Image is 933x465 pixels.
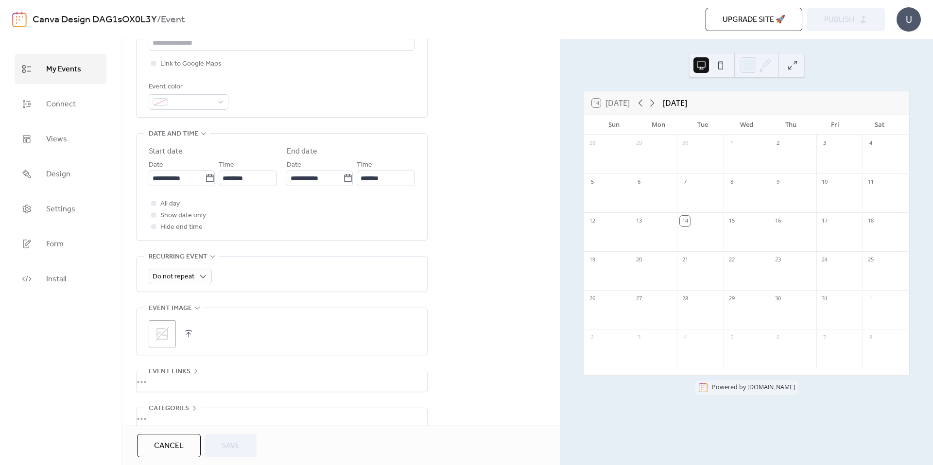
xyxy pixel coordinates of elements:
div: 5 [587,177,598,188]
a: Canva Design DAG1sOX0L3Y [33,11,157,29]
span: Upgrade site 🚀 [723,14,785,26]
span: Event links [149,366,190,378]
div: 16 [773,216,783,226]
div: 18 [865,216,876,226]
span: Link to Google Maps [160,58,222,70]
div: ••• [137,408,427,429]
div: 4 [680,332,691,343]
a: Install [15,264,106,294]
div: 12 [587,216,598,226]
div: 20 [634,255,644,265]
span: Design [46,167,70,182]
div: 8 [726,177,737,188]
div: 2 [587,332,598,343]
span: Cancel [154,440,184,452]
div: 29 [726,293,737,304]
a: Settings [15,194,106,224]
div: Thu [769,115,813,135]
div: Event color [149,81,226,93]
div: 4 [865,138,876,149]
div: 1 [865,293,876,304]
div: 25 [865,255,876,265]
div: 28 [587,138,598,149]
span: Connect [46,97,76,112]
div: Sat [857,115,901,135]
span: Views [46,132,67,147]
span: Form [46,237,64,252]
span: My Events [46,62,81,77]
div: [DATE] [663,97,687,109]
div: ••• [137,371,427,392]
div: 11 [865,177,876,188]
a: Form [15,229,106,259]
span: Install [46,272,66,287]
a: Connect [15,89,106,119]
div: 26 [587,293,598,304]
div: 23 [773,255,783,265]
a: My Events [15,54,106,84]
a: Design [15,159,106,189]
div: 29 [634,138,644,149]
div: 6 [773,332,783,343]
div: 15 [726,216,737,226]
div: Wed [725,115,769,135]
b: Event [161,11,185,29]
div: Start date [149,146,183,157]
div: 30 [773,293,783,304]
div: 10 [819,177,830,188]
span: Date and time [149,128,198,140]
span: Settings [46,202,75,217]
button: Cancel [137,434,201,457]
div: ; [149,320,176,347]
span: Do not repeat [153,270,194,283]
div: 1 [726,138,737,149]
div: Tue [680,115,725,135]
div: Mon [636,115,680,135]
a: [DOMAIN_NAME] [747,383,795,391]
div: 17 [819,216,830,226]
span: Show date only [160,210,206,222]
div: 13 [634,216,644,226]
span: Time [219,159,234,171]
button: Upgrade site 🚀 [706,8,802,31]
div: 21 [680,255,691,265]
div: 7 [819,332,830,343]
div: 31 [819,293,830,304]
div: 30 [680,138,691,149]
div: 28 [680,293,691,304]
span: Event image [149,303,192,314]
div: U [897,7,921,32]
span: Hide end time [160,222,203,233]
span: Categories [149,403,189,414]
div: 7 [680,177,691,188]
div: 8 [865,332,876,343]
div: 3 [819,138,830,149]
div: 24 [819,255,830,265]
div: 19 [587,255,598,265]
b: / [157,11,161,29]
div: 14 [680,216,691,226]
a: Views [15,124,106,154]
div: 9 [773,177,783,188]
div: 5 [726,332,737,343]
div: 22 [726,255,737,265]
span: Date [149,159,163,171]
div: 6 [634,177,644,188]
div: Fri [813,115,857,135]
div: 3 [634,332,644,343]
div: 2 [773,138,783,149]
div: Sun [592,115,636,135]
span: Date [287,159,301,171]
span: Time [357,159,372,171]
img: logo [12,12,27,27]
div: 27 [634,293,644,304]
div: Powered by [712,383,795,391]
span: Recurring event [149,251,207,263]
div: End date [287,146,317,157]
span: All day [160,198,180,210]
